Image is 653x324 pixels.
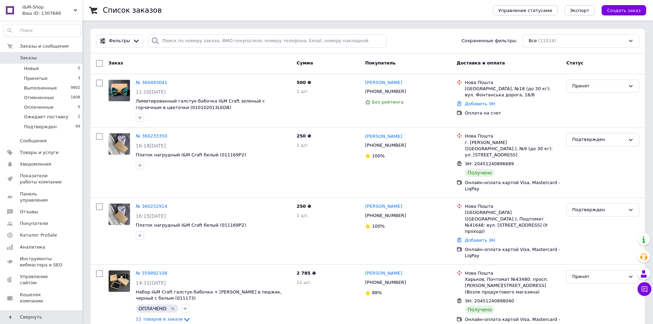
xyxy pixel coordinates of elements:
[297,213,309,218] span: 1 шт.
[138,306,167,311] span: ОПЛАЧЕНО
[24,124,57,130] span: Подтвержден
[109,38,130,44] span: Фильтры
[136,80,167,85] a: № 360493041
[529,38,537,44] span: Все
[24,75,48,82] span: Принятые
[109,271,130,292] img: Фото товару
[136,317,183,322] span: 11 товаров в заказе
[297,80,311,85] span: 500 ₴
[20,310,37,316] span: Маркет
[78,114,80,120] span: 2
[108,270,130,292] a: Фото товару
[78,75,80,82] span: 3
[148,34,387,48] input: Поиск по номеру заказа, ФИО покупателя, номеру телефона, Email, номеру накладной
[109,133,130,155] img: Фото товару
[136,280,166,286] span: 14:31[DATE]
[20,256,63,268] span: Инструменты вебмастера и SEO
[20,173,63,185] span: Показатели работы компании
[136,152,246,157] a: Платок нагрудный I&M Craft белый (011169P2)
[465,203,561,209] div: Нова Пошта
[71,85,80,91] span: 9802
[136,213,166,219] span: 16:15[DATE]
[136,289,282,301] span: Набор I&M Craft галстук-бабочка + [PERSON_NAME] в пиджак, черный с белым (011173)
[572,206,625,214] div: Подтвержден
[136,143,166,148] span: 16:18[DATE]
[465,276,561,295] div: Харьков, Почтомат №43480: просп. [PERSON_NAME][STREET_ADDRESS] (Возле продуктового магазина)
[24,85,57,91] span: Выполненные
[20,232,57,238] span: Каталог ProSale
[78,65,80,72] span: 0
[365,80,402,86] a: [PERSON_NAME]
[24,65,39,72] span: Новые
[365,213,406,218] span: [PHONE_NUMBER]
[108,80,130,101] a: Фото товару
[20,292,63,304] span: Кошелек компании
[465,101,495,106] a: Добавить ЭН
[498,8,552,13] span: Управление статусами
[465,305,495,314] div: Получено
[108,133,130,155] a: Фото товару
[20,149,59,156] span: Товары и услуги
[103,6,162,14] h1: Список заказов
[572,136,625,143] div: Подтвержден
[136,223,246,228] a: Платок нагрудный I&M Craft белый (011169P2)
[297,271,316,276] span: 2 785 ₴
[20,274,63,286] span: Управление сайтом
[22,10,82,16] div: Ваш ID: 1307686
[75,124,80,130] span: 99
[465,86,561,98] div: [GEOGRAPHIC_DATA], №18 (до 30 кг): вул. Фонтанська дорога, 16/8
[20,220,48,227] span: Покупатели
[20,161,51,167] span: Уведомления
[372,290,382,295] span: 88%
[136,204,167,209] a: № 360232914
[570,8,589,13] span: Экспорт
[170,306,176,311] svg: Удалить метку
[24,104,53,110] span: Оплаченные
[297,133,311,139] span: 250 ₴
[20,244,45,250] span: Аналитика
[465,110,561,116] div: Оплата на счет
[78,104,80,110] span: 0
[365,133,402,140] a: [PERSON_NAME]
[365,143,406,148] span: [PHONE_NUMBER]
[136,133,167,139] a: № 360233350
[465,133,561,139] div: Нова Пошта
[465,270,561,276] div: Нова Пошта
[297,143,309,148] span: 1 шт.
[136,98,265,110] a: Лимитированный галстук-бабочка I&M Craft зеленый с горчичным в цветочки (010102013LEDB)
[465,209,561,235] div: [GEOGRAPHIC_DATA] ([GEOGRAPHIC_DATA].), Поштомат №41648: вул. [STREET_ADDRESS] (У проході)
[465,298,514,303] span: ЭН: 20451240898040
[595,8,646,13] a: Создать заказ
[607,8,641,13] span: Создать заказ
[365,280,406,285] span: [PHONE_NUMBER]
[572,273,625,280] div: Принят
[602,5,646,15] button: Создать заказ
[4,24,81,37] input: Поиск
[365,270,402,277] a: [PERSON_NAME]
[24,95,54,101] span: Отмененные
[372,99,403,105] span: Без рейтинга
[22,4,74,10] span: I&M-Shop
[461,38,517,44] span: Сохраненные фильтры:
[109,80,130,101] img: Фото товару
[538,38,556,43] span: (11514)
[20,43,69,49] span: Заказы и сообщения
[638,282,651,296] button: Чат с покупателем
[372,153,385,158] span: 100%
[465,80,561,86] div: Нова Пошта
[20,191,63,203] span: Панель управления
[71,95,80,101] span: 1608
[465,247,561,259] div: Онлайн-оплата картой Visa, Mastercard - LiqPay
[365,203,402,210] a: [PERSON_NAME]
[20,55,37,61] span: Заказы
[572,83,625,90] div: Принят
[365,89,406,94] span: [PHONE_NUMBER]
[297,89,309,94] span: 1 шт.
[109,204,130,225] img: Фото товару
[566,60,583,65] span: Статус
[108,60,123,65] span: Заказ
[465,238,495,243] a: Добавить ЭН
[465,169,495,177] div: Получено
